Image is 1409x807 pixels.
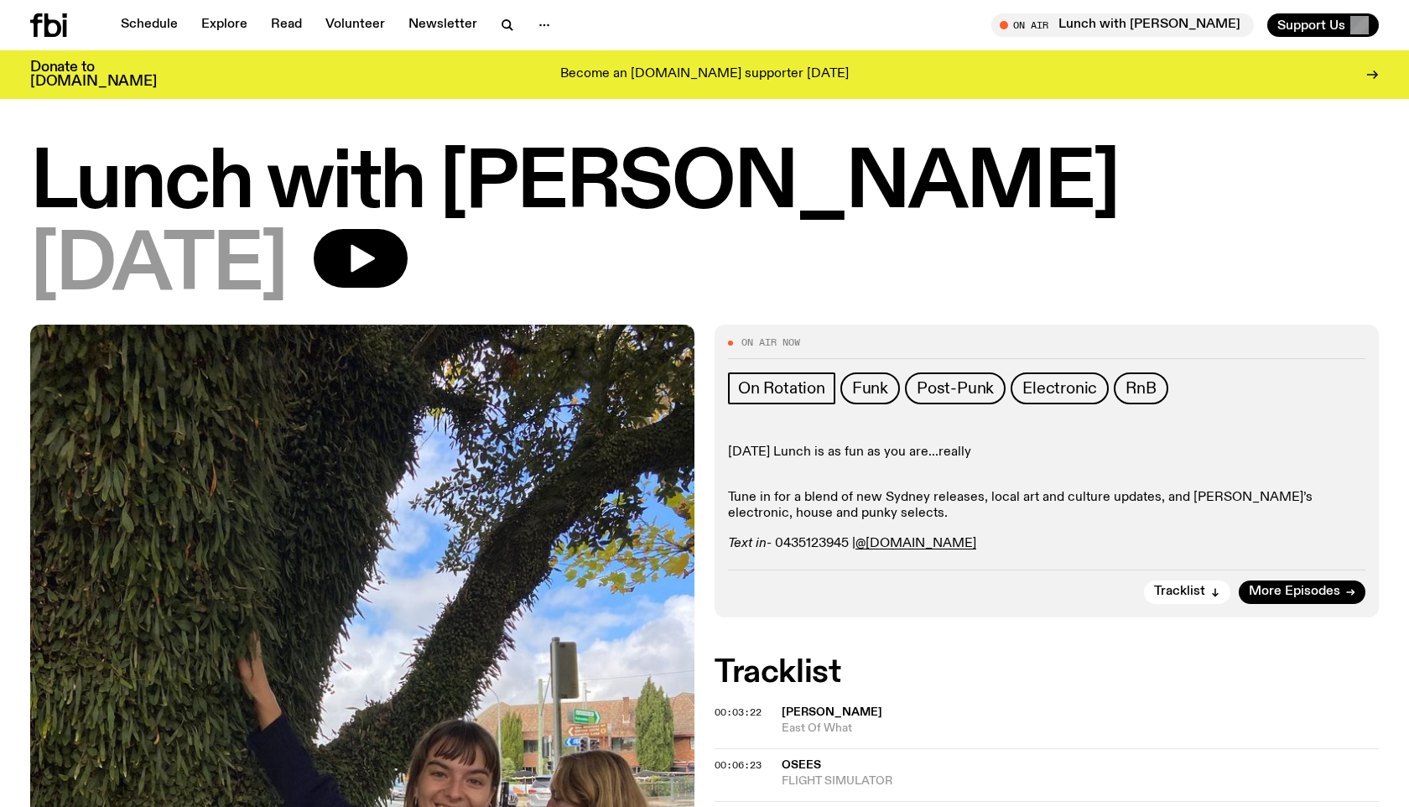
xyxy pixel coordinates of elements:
[855,537,976,550] a: @[DOMAIN_NAME]
[315,13,395,37] a: Volunteer
[30,229,287,305] span: [DATE]
[715,658,1379,688] h2: Tracklist
[1154,586,1205,598] span: Tracklist
[728,372,835,404] a: On Rotation
[782,706,882,718] span: [PERSON_NAME]
[1267,13,1379,37] button: Support Us
[917,379,994,398] span: Post-Punk
[111,13,188,37] a: Schedule
[852,379,888,398] span: Funk
[560,67,849,82] p: Become an [DOMAIN_NAME] supporter [DATE]
[1126,379,1156,398] span: RnB
[715,705,762,719] span: 00:03:22
[728,445,1365,461] p: [DATE] Lunch is as fun as you are...really
[1249,586,1340,598] span: More Episodes
[782,759,821,771] span: Osees
[991,13,1254,37] button: On AirLunch with [PERSON_NAME]
[1144,581,1230,604] button: Tracklist
[1114,372,1167,404] a: RnB
[191,13,257,37] a: Explore
[30,147,1379,222] h1: Lunch with [PERSON_NAME]
[782,721,1379,737] span: East Of What
[1239,581,1365,604] a: More Episodes
[741,338,800,347] span: On Air Now
[715,758,762,772] span: 00:06:23
[1022,379,1097,398] span: Electronic
[398,13,487,37] a: Newsletter
[1011,372,1109,404] a: Electronic
[905,372,1006,404] a: Post-Punk
[261,13,312,37] a: Read
[728,474,1365,523] p: Tune in for a blend of new Sydney releases, local art and culture updates, and [PERSON_NAME]’s el...
[1277,18,1345,33] span: Support Us
[728,537,767,550] em: Text in
[728,536,1365,552] p: - 0435123945 |
[782,773,1379,789] span: FLIGHT SIMULATOR
[30,60,157,89] h3: Donate to [DOMAIN_NAME]
[738,379,825,398] span: On Rotation
[840,372,900,404] a: Funk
